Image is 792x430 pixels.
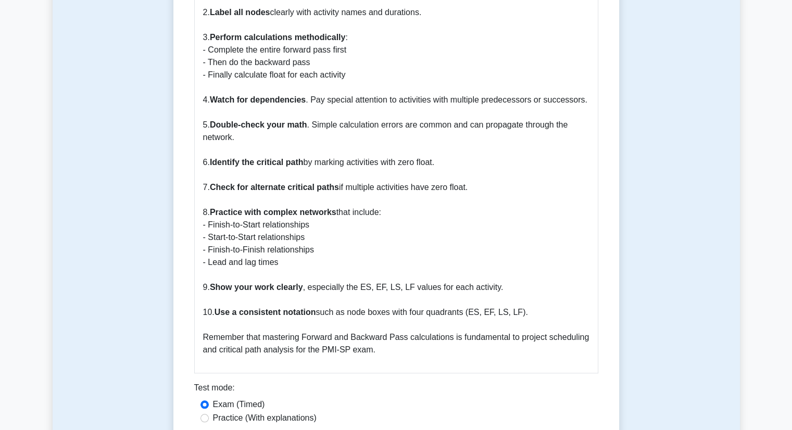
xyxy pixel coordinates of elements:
label: Practice (With explanations) [213,412,317,424]
b: Watch for dependencies [210,95,306,104]
b: Label all nodes [210,8,270,17]
b: Practice with complex networks [210,208,336,217]
b: Double-check your math [210,120,307,129]
div: Test mode: [194,382,598,398]
label: Exam (Timed) [213,398,265,411]
b: Use a consistent notation [215,308,316,317]
b: Perform calculations methodically [210,33,346,42]
b: Identify the critical path [210,158,304,167]
b: Check for alternate critical paths [210,183,339,192]
b: Show your work clearly [210,283,303,292]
